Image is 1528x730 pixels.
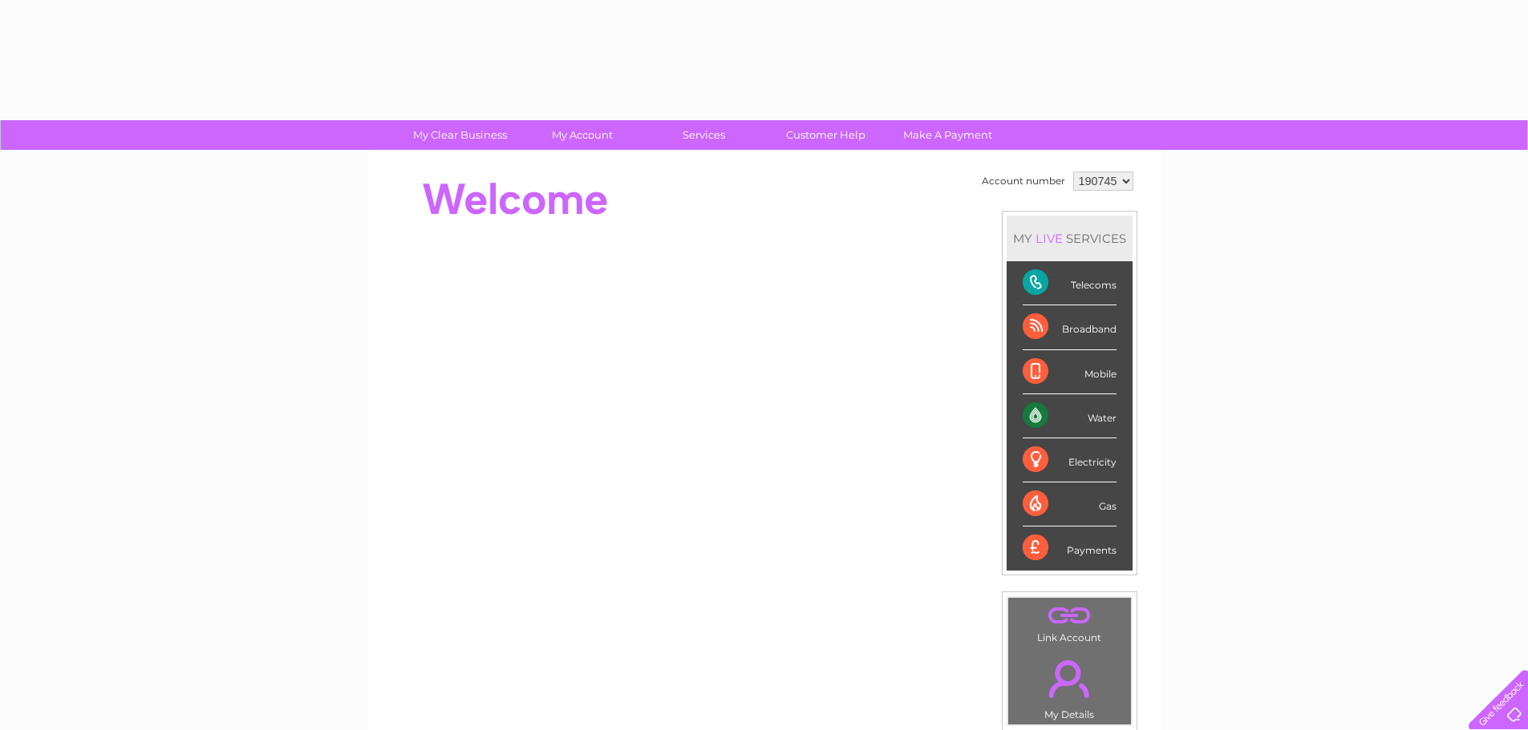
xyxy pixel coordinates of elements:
[882,120,1014,150] a: Make A Payment
[1007,216,1133,261] div: MY SERVICES
[1012,651,1127,707] a: .
[1023,482,1117,526] div: Gas
[1023,305,1117,349] div: Broadband
[1007,647,1132,725] td: My Details
[638,120,770,150] a: Services
[1012,602,1127,630] a: .
[1023,350,1117,394] div: Mobile
[394,120,526,150] a: My Clear Business
[1007,597,1132,647] td: Link Account
[760,120,892,150] a: Customer Help
[1023,438,1117,482] div: Electricity
[978,167,1069,195] td: Account number
[1023,526,1117,570] div: Payments
[1032,231,1066,246] div: LIVE
[1023,261,1117,305] div: Telecoms
[1023,394,1117,438] div: Water
[516,120,648,150] a: My Account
